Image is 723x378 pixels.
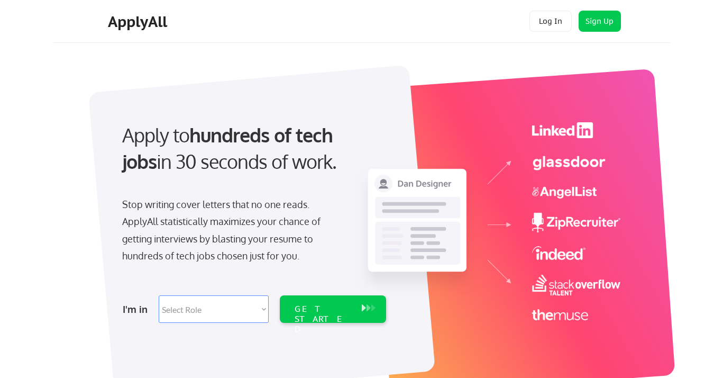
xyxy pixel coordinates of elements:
button: Log In [529,11,572,32]
div: Stop writing cover letters that no one reads. ApplyAll statistically maximizes your chance of get... [122,196,340,265]
div: ApplyAll [108,13,170,31]
div: GET STARTED [295,304,351,335]
div: I'm in [123,301,152,318]
div: Apply to in 30 seconds of work. [122,122,382,175]
button: Sign Up [579,11,621,32]
strong: hundreds of tech jobs [122,123,337,173]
